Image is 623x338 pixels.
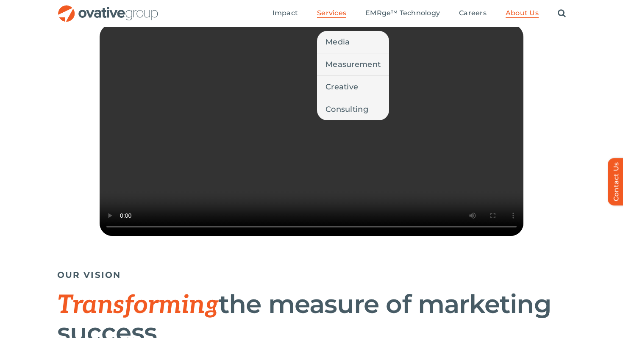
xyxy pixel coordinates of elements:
[317,31,389,53] a: Media
[317,53,389,75] a: Measurement
[325,103,368,115] span: Consulting
[506,9,539,18] a: About Us
[365,9,440,17] span: EMRge™ Technology
[459,9,487,18] a: Careers
[365,9,440,18] a: EMRge™ Technology
[100,24,523,236] video: Sorry, your browser doesn't support embedded videos.
[325,81,358,93] span: Creative
[317,98,389,120] a: Consulting
[57,290,219,321] span: Transforming
[57,4,159,12] a: OG_Full_horizontal_RGB
[317,76,389,98] a: Creative
[317,9,346,18] a: Services
[459,9,487,17] span: Careers
[57,270,566,280] h5: OUR VISION
[325,36,350,48] span: Media
[273,9,298,17] span: Impact
[273,9,298,18] a: Impact
[506,9,539,17] span: About Us
[325,58,381,70] span: Measurement
[558,9,566,18] a: Search
[317,9,346,17] span: Services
